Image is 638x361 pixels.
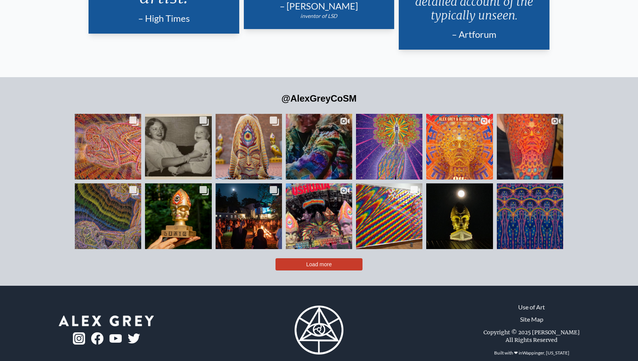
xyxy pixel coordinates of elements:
[426,183,493,249] a: Happy Full Moon!!...
[74,113,142,180] img: In the center of the couple a subtle crystalline Shri yantra, one of the most...
[275,258,362,270] button: Load more posts
[91,332,103,345] img: fb-logo.png
[215,105,282,189] img: Cozy up, and get a surprise, too! For a limited time, every Art Blanket orde...
[75,114,141,180] a: In the center of the couple a subtle crystalline Shri yantra, one of the most...
[496,87,564,206] img: SUPER STOKED on this @alexgreycosm project! I have around 10hrs on this piece...
[282,93,357,104] a: @AlexGreyCoSM
[145,114,211,180] a: My mother, Jane Alison Stewart Velzy, was born on this day in 1923. The first...
[285,87,353,206] img: Step inside a psychedelic wonderland at City of Gods by @alexgreycosm & @ally...
[506,336,557,344] div: All Rights Reserved
[300,13,337,19] em: inventor of LSD
[356,114,422,180] a: "Angel Brush" portrays an artist’s praying hands wielding a brush, with tiny ...
[426,114,493,180] a: Autumnal Equinox Celestial Celebration 🗓 September 20, 2025 📍 @chapelofsacr...
[518,303,545,312] a: Use of Art
[110,334,122,343] img: youtube-logo.png
[426,87,493,206] img: Autumnal Equinox Celestial Celebration 🗓 September 20, 2025 📍 @chapelofsacr...
[216,114,282,180] a: Cozy up, and get a surprise, too! For a limited time, every Art Blanket orde...
[496,174,564,258] img: Looking forward to seeing you this evening for CoSM’s August Full Moon Gather...
[75,183,141,249] a: There’s a rainbow bridge of energies that wave and flicker between ourselves ...
[286,183,352,249] a: Today, we take over @ushuaiaibiza with Hallucinarium 😍 A mind-bending world...
[285,156,353,276] img: Today, we take over @ushuaiaibiza with Hallucinarium 😍 A mind-bending world...
[128,333,140,343] img: twitter-logo.png
[356,105,423,189] img: "Angel Brush" portrays an artist’s praying hands wielding a brush, with tiny ...
[483,329,580,336] div: Copyright © 2025 [PERSON_NAME]
[522,350,569,356] a: Wappinger, [US_STATE]
[145,183,211,249] a: Steeplehead - Hand Painted Printed Sculpture Limited Edition of 111 Click ...
[215,174,282,258] img: Great to see so many friends at the CoSM Full Moon Gathering! See you at the...
[426,172,493,261] img: Happy Full Moon!!...
[216,183,282,249] a: Great to see so many friends at the CoSM Full Moon Gathering! See you at the...
[286,114,352,180] a: Step inside a psychedelic wonderland at City of Gods by @alexgreycosm & @ally...
[345,183,433,249] img: Allyson and I will be returning to Burning Man this year, continuing to work ...
[520,315,543,324] a: Site Map
[491,347,572,359] div: Built with ❤ in
[356,183,422,249] a: Allyson and I will be returning to Burning Man this year, continuing to work ...
[145,174,212,258] img: Steeplehead - Hand Painted Printed Sculpture Limited Edition of 111 Click ...
[306,261,332,267] span: Load more
[132,113,225,180] img: My mother, Jane Alison Stewart Velzy, was born on this day in 1923. The first...
[74,174,142,258] img: There’s a rainbow bridge of energies that wave and flicker between ourselves ...
[98,12,230,24] div: – High Times
[497,183,563,249] a: Looking forward to seeing you this evening for CoSM’s August Full Moon Gather...
[408,28,540,40] div: – Artforum
[497,114,563,180] a: SUPER STOKED on this @alexgreycosm project! I have around 10hrs on this piece...
[73,332,85,345] img: ig-logo.png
